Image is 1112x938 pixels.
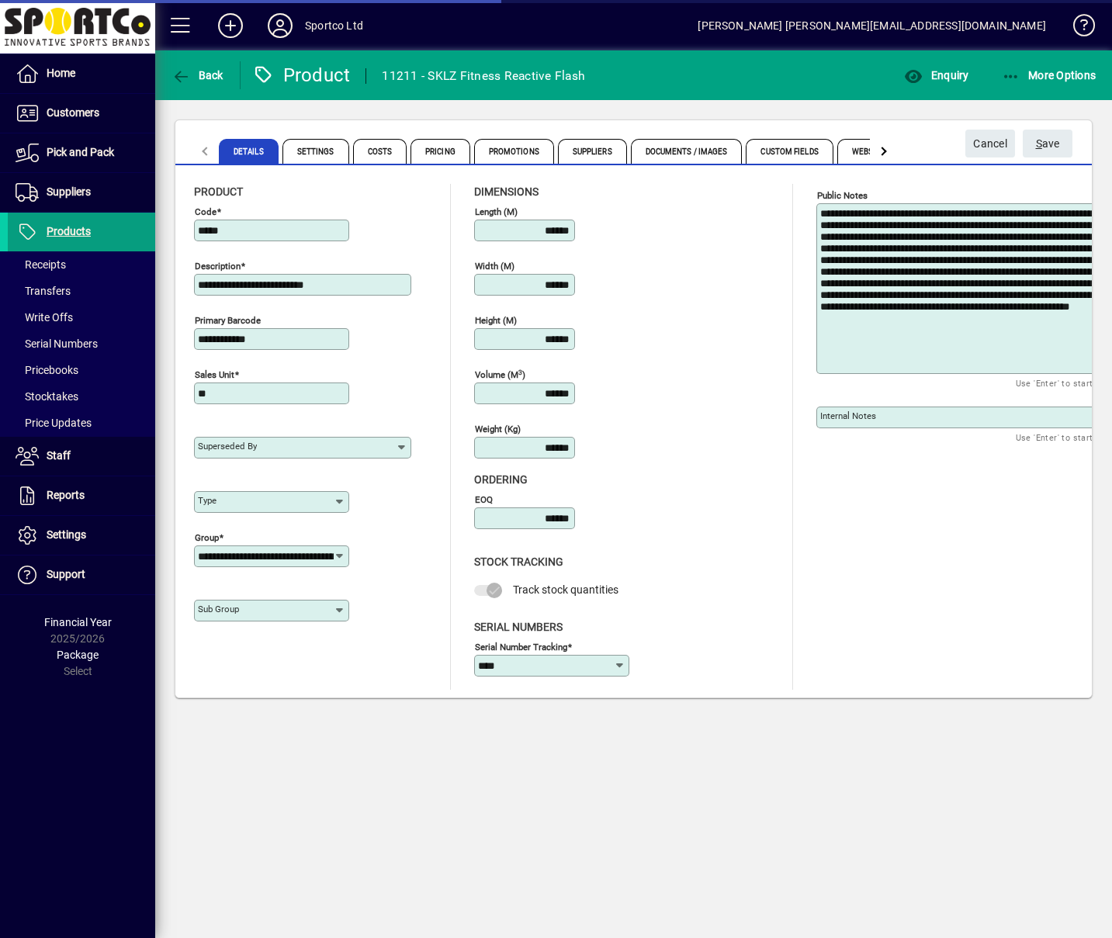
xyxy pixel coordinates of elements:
span: Serial Numbers [16,337,98,350]
a: Settings [8,516,155,555]
mat-label: Sub group [198,604,239,614]
span: Transfers [16,285,71,297]
a: Receipts [8,251,155,278]
a: Support [8,556,155,594]
mat-label: Height (m) [475,315,517,326]
a: Stocktakes [8,383,155,410]
span: Home [47,67,75,79]
button: Profile [255,12,305,40]
span: Ordering [474,473,528,486]
span: Reports [47,489,85,501]
a: Staff [8,437,155,476]
mat-label: Code [195,206,217,217]
span: Track stock quantities [513,583,618,596]
span: Dimensions [474,185,539,198]
span: Documents / Images [631,139,743,164]
div: 11211 - SKLZ Fitness Reactive Flash [382,64,585,88]
span: Promotions [474,139,554,164]
span: Website [837,139,900,164]
a: Customers [8,94,155,133]
mat-label: Width (m) [475,261,514,272]
span: S [1036,137,1042,150]
button: Enquiry [900,61,972,89]
span: Support [47,568,85,580]
button: Cancel [965,130,1015,157]
mat-label: Weight (Kg) [475,424,521,434]
mat-label: Superseded by [198,441,257,452]
span: Serial Numbers [474,621,563,633]
span: Pricing [411,139,470,164]
div: Sportco Ltd [305,13,363,38]
a: Price Updates [8,410,155,436]
mat-label: Primary barcode [195,315,261,326]
span: Customers [47,106,99,119]
span: Staff [47,449,71,462]
span: Write Offs [16,311,73,324]
div: [PERSON_NAME] [PERSON_NAME][EMAIL_ADDRESS][DOMAIN_NAME] [698,13,1046,38]
span: Custom Fields [746,139,833,164]
button: More Options [998,61,1100,89]
span: Products [47,225,91,237]
span: Product [194,185,243,198]
span: Stocktakes [16,390,78,403]
div: Product [252,63,351,88]
span: Costs [353,139,407,164]
span: Package [57,649,99,661]
mat-label: Length (m) [475,206,518,217]
span: Settings [47,528,86,541]
span: Details [219,139,279,164]
sup: 3 [518,368,522,376]
a: Serial Numbers [8,331,155,357]
span: Suppliers [47,185,91,198]
span: Enquiry [904,69,968,81]
mat-label: Public Notes [817,190,868,201]
button: Add [206,12,255,40]
span: Suppliers [558,139,627,164]
app-page-header-button: Back [155,61,241,89]
span: Cancel [973,131,1007,157]
mat-label: Description [195,261,241,272]
a: Transfers [8,278,155,304]
mat-label: Volume (m ) [475,369,525,380]
span: Stock Tracking [474,556,563,568]
mat-label: Type [198,495,217,506]
a: Reports [8,476,155,515]
span: More Options [1002,69,1096,81]
span: Pick and Pack [47,146,114,158]
a: Knowledge Base [1062,3,1093,54]
mat-label: EOQ [475,494,493,505]
span: ave [1036,131,1060,157]
a: Home [8,54,155,93]
span: Price Updates [16,417,92,429]
button: Back [168,61,227,89]
a: Suppliers [8,173,155,212]
mat-label: Sales unit [195,369,234,380]
span: Financial Year [44,616,112,628]
a: Pricebooks [8,357,155,383]
span: Receipts [16,258,66,271]
span: Pricebooks [16,364,78,376]
span: Back [171,69,223,81]
a: Write Offs [8,304,155,331]
button: Save [1023,130,1072,157]
a: Pick and Pack [8,133,155,172]
span: Settings [282,139,349,164]
mat-label: Serial Number tracking [475,641,567,652]
mat-label: Internal Notes [820,410,876,421]
mat-label: Group [195,532,219,543]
